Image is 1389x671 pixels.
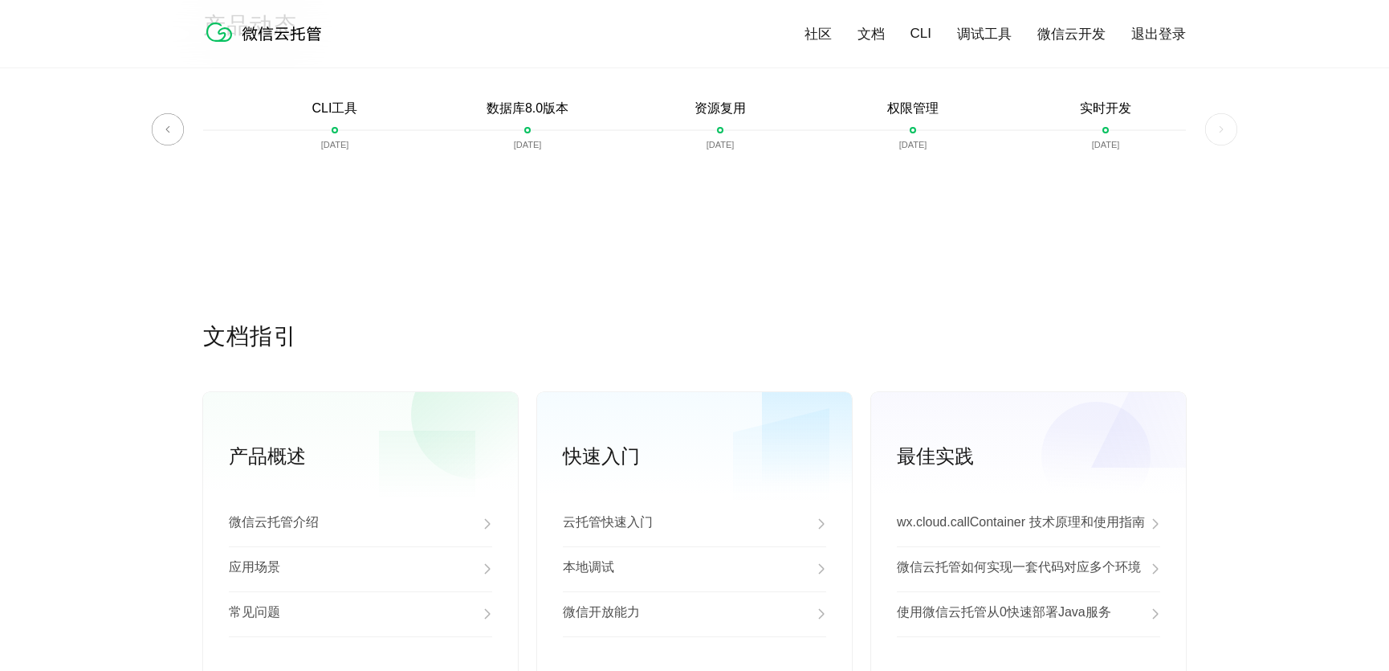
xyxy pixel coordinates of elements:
a: 本地调试 [563,546,826,591]
p: 应用场景 [229,559,280,579]
p: [DATE] [707,140,735,149]
a: 微信云托管 [203,37,332,51]
p: 实时开发 [1080,100,1131,117]
p: 快速入门 [563,444,852,469]
a: 常见问题 [229,591,492,636]
p: 本地调试 [563,559,614,579]
p: 权限管理 [887,100,939,117]
a: 微信云开发 [1037,25,1106,43]
img: 微信云托管 [203,16,332,48]
p: [DATE] [899,140,927,149]
a: 微信云托管如何实现一套代码对应多个环境 [897,546,1160,591]
a: 云托管快速入门 [563,501,826,546]
a: CLI [910,26,931,42]
p: 微信云托管如何实现一套代码对应多个环境 [897,559,1141,579]
a: 社区 [804,25,832,43]
p: 最佳实践 [897,444,1186,469]
p: [DATE] [1092,140,1120,149]
p: 微信开放能力 [563,604,640,624]
a: wx.cloud.callContainer 技术原理和使用指南 [897,501,1160,546]
a: 调试工具 [957,25,1012,43]
a: 文档 [857,25,885,43]
p: [DATE] [514,140,542,149]
p: 云托管快速入门 [563,514,653,534]
a: 退出登录 [1131,25,1186,43]
p: 数据库8.0版本 [487,100,568,117]
p: 常见问题 [229,604,280,624]
p: 使用微信云托管从0快速部署Java服务 [897,604,1111,624]
a: 使用微信云托管从0快速部署Java服务 [897,591,1160,636]
a: 微信开放能力 [563,591,826,636]
p: wx.cloud.callContainer 技术原理和使用指南 [897,514,1145,534]
a: 应用场景 [229,546,492,591]
p: CLI工具 [312,100,358,117]
p: 产品概述 [229,444,518,469]
a: 微信云托管介绍 [229,501,492,546]
p: 资源复用 [694,100,746,117]
p: [DATE] [321,140,349,149]
p: 文档指引 [203,321,1186,354]
p: 微信云托管介绍 [229,514,319,534]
